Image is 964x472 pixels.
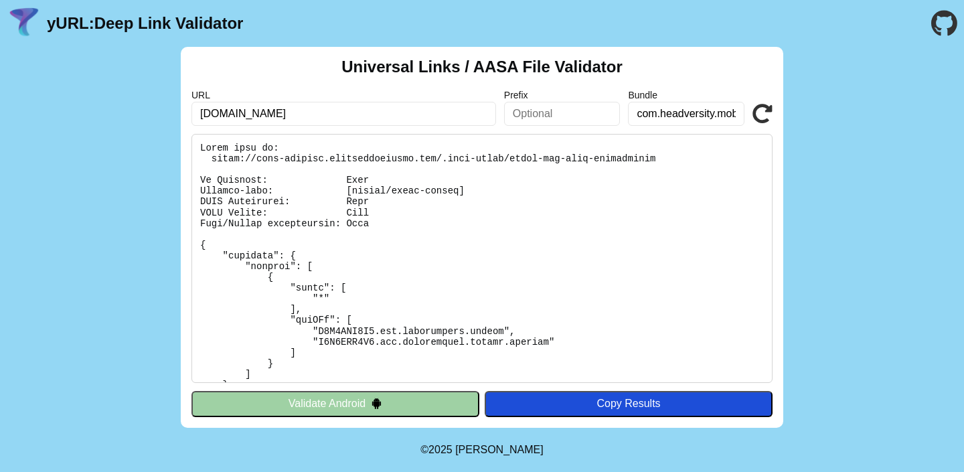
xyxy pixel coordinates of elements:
a: Michael Ibragimchayev's Personal Site [455,444,544,455]
span: 2025 [428,444,453,455]
label: Bundle [628,90,744,100]
input: Optional [504,102,621,126]
input: Required [191,102,496,126]
label: Prefix [504,90,621,100]
a: yURL:Deep Link Validator [47,14,243,33]
button: Validate Android [191,391,479,416]
img: yURL Logo [7,6,42,41]
footer: © [420,428,543,472]
input: Optional [628,102,744,126]
label: URL [191,90,496,100]
button: Copy Results [485,391,773,416]
img: droidIcon.svg [371,398,382,409]
pre: Lorem ipsu do: sitam://cons-adipisc.elitseddoeiusmo.tem/.inci-utlab/etdol-mag-aliq-enimadminim Ve... [191,134,773,383]
h2: Universal Links / AASA File Validator [341,58,623,76]
div: Copy Results [491,398,766,410]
